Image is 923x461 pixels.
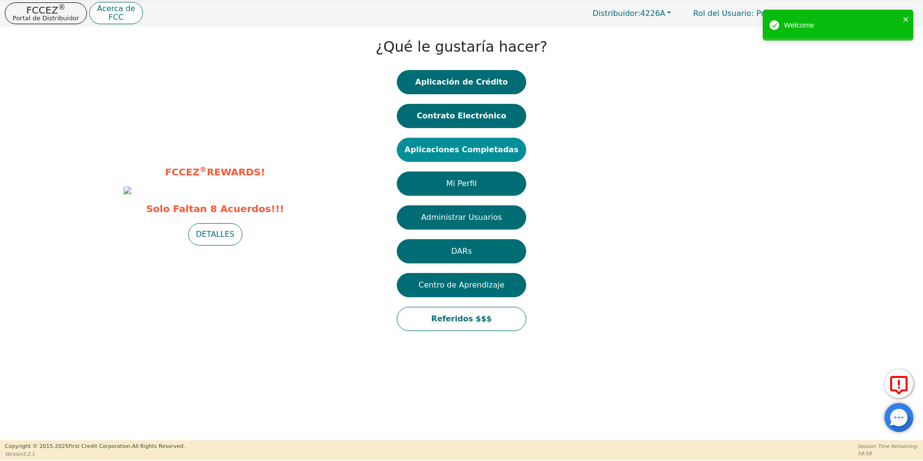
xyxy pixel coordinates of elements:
[693,9,754,18] span: Rol del Usuario :
[5,2,87,24] button: FCCEZ®Portal de Distribuidor
[397,307,526,331] button: Referidos $$$
[884,369,913,398] button: Reportar Error a FCC
[199,165,207,174] sup: ®
[124,202,307,216] span: Solo Faltan 8 Acuerdos!!!
[124,165,307,179] p: FCCEZ REWARDS!
[13,15,79,21] p: Portal de Distribuidor
[397,172,526,196] button: Mi Perfil
[397,70,526,94] button: Aplicación de Crédito
[58,3,65,12] sup: ®
[124,187,131,194] img: 58ce8bd8-0eeb-476c-bff5-1229ecb55d75
[5,450,185,458] p: Version 3.2.1
[397,205,526,230] button: Administrar Usuarios
[903,14,909,25] button: close
[89,2,143,25] button: Acerca deFCC
[397,239,526,263] button: DARs
[858,450,918,457] p: 58:58
[397,273,526,297] button: Centro de Aprendizaje
[188,223,242,245] button: DETALLES
[397,138,526,162] button: Aplicaciones Completadas
[583,6,682,21] button: Distribuidor:4226A
[397,104,526,128] button: Contrato Electrónico
[97,5,135,13] p: Acerca de
[132,443,185,449] span: All Rights Reserved.
[593,9,641,18] span: Distribuidor:
[376,38,547,56] h1: ¿Qué le gustaría hacer?
[800,6,918,21] button: 4226A:[PERSON_NAME]
[858,443,918,450] p: Session Time Remaining:
[684,4,798,23] a: Rol del Usuario: Primario
[784,20,900,31] div: Welcome
[97,14,135,21] p: FCC
[5,443,185,451] p: Copyright © 2015- 2025 First Credit Corporation.
[13,5,79,15] p: FCCEZ
[684,4,798,23] p: Primario
[593,9,665,18] span: 4226A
